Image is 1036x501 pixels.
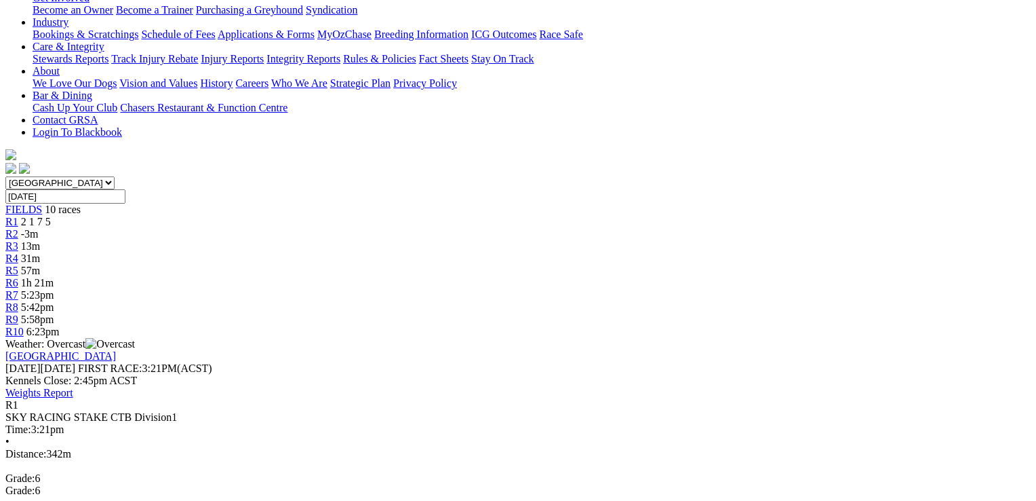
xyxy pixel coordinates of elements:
a: Chasers Restaurant & Function Centre [120,102,287,113]
span: -3m [21,228,39,240]
a: Injury Reports [201,53,264,64]
span: [DATE] [5,363,75,374]
a: R7 [5,289,18,301]
a: R1 [5,216,18,227]
a: MyOzChase [317,29,372,40]
a: Integrity Reports [266,53,340,64]
a: R8 [5,301,18,313]
span: Distance: [5,448,46,460]
a: Fact Sheets [419,53,469,64]
span: 5:23pm [21,289,54,301]
a: Who We Are [271,77,327,89]
a: FIELDS [5,204,42,215]
span: 57m [21,265,40,276]
a: Bar & Dining [33,90,92,101]
img: logo-grsa-white.png [5,149,16,160]
span: 2 1 7 5 [21,216,51,227]
span: 1h 21m [21,277,54,289]
a: R3 [5,240,18,252]
span: 31m [21,253,40,264]
a: Industry [33,16,68,28]
a: Rules & Policies [343,53,416,64]
span: 10 races [45,204,81,215]
span: Weather: Overcast [5,338,135,350]
a: About [33,65,60,77]
a: Track Injury Rebate [111,53,198,64]
div: Get Involved [33,4,1020,16]
a: R2 [5,228,18,240]
span: 3:21PM(ACST) [78,363,212,374]
div: Care & Integrity [33,53,1020,65]
div: 3:21pm [5,424,1020,436]
a: Breeding Information [374,29,469,40]
div: 6 [5,472,1020,485]
div: Bar & Dining [33,102,1020,114]
img: twitter.svg [19,163,30,174]
a: Vision and Values [119,77,197,89]
a: Bookings & Scratchings [33,29,138,40]
a: Login To Blackbook [33,126,122,138]
a: Become an Owner [33,4,113,16]
img: facebook.svg [5,163,16,174]
img: Overcast [85,338,135,350]
a: R6 [5,277,18,289]
a: Applications & Forms [218,29,315,40]
a: We Love Our Dogs [33,77,117,89]
a: Purchasing a Greyhound [196,4,303,16]
span: • [5,436,9,447]
span: [DATE] [5,363,41,374]
a: R9 [5,314,18,325]
div: 6 [5,485,1020,497]
span: R1 [5,399,18,411]
span: 5:42pm [21,301,54,313]
a: Strategic Plan [330,77,391,89]
span: 5:58pm [21,314,54,325]
div: Kennels Close: 2:45pm ACST [5,375,1020,387]
span: Grade: [5,472,35,484]
span: Grade: [5,485,35,496]
a: Stay On Track [471,53,534,64]
a: Careers [235,77,268,89]
a: Schedule of Fees [141,29,215,40]
div: 342m [5,448,1020,460]
a: Care & Integrity [33,41,104,52]
a: Cash Up Your Club [33,102,117,113]
a: Stewards Reports [33,53,108,64]
a: R5 [5,265,18,276]
input: Select date [5,189,125,204]
a: Race Safe [539,29,582,40]
span: Time: [5,424,31,435]
a: ICG Outcomes [471,29,536,40]
a: Privacy Policy [393,77,457,89]
div: SKY RACING STAKE CTB Division1 [5,411,1020,424]
a: Syndication [306,4,357,16]
a: Contact GRSA [33,114,98,126]
a: Become a Trainer [116,4,193,16]
div: About [33,77,1020,90]
span: 13m [21,240,40,252]
span: FIRST RACE: [78,363,142,374]
a: R10 [5,326,24,337]
div: Industry [33,29,1020,41]
a: Weights Report [5,387,73,398]
a: [GEOGRAPHIC_DATA] [5,350,116,362]
a: R4 [5,253,18,264]
span: 6:23pm [26,326,60,337]
a: History [200,77,233,89]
